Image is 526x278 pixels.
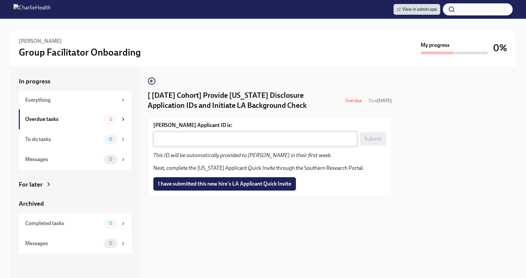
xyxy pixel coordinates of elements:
span: I have submitted this new hire's LA Applicant Quick Invite [158,181,291,187]
span: 0 [105,137,116,142]
span: Overdue [341,98,366,103]
span: September 24th, 2025 10:00 [369,97,392,104]
div: Messages [25,156,101,163]
a: Messages0 [19,233,131,254]
span: 0 [105,241,116,246]
a: Everything [19,91,131,109]
a: Messages0 [19,149,131,169]
button: I have submitted this new hire's LA Applicant Quick Invite [153,177,296,191]
a: Archived [19,199,131,208]
a: In progress [19,77,131,86]
strong: [DATE] [377,98,392,103]
div: Everything [25,96,117,104]
em: This ID will be automatically provided to [PERSON_NAME] in their first week. [153,152,332,158]
div: For later [19,180,43,189]
span: 1 [106,117,116,122]
span: View in admin app [397,6,437,13]
h6: [PERSON_NAME] [19,38,62,45]
p: Next, complete the [US_STATE] Applicant Quick Invite through the Southern Research Portal. [153,164,386,172]
div: Overdue tasks [25,116,101,123]
a: View in admin app [393,4,440,15]
a: To do tasks0 [19,129,131,149]
a: Overdue tasks1 [19,109,131,129]
a: For later [19,180,131,189]
div: Completed tasks [25,220,101,227]
div: To do tasks [25,136,101,143]
h3: Group Facilitator Onboarding [19,46,141,58]
label: [PERSON_NAME] Applicant ID is: [153,122,386,129]
strong: My progress [421,42,450,49]
span: Due [369,98,392,103]
img: CharlieHealth [13,4,51,15]
h3: 0% [493,42,507,54]
a: Completed tasks0 [19,213,131,233]
span: 0 [105,157,116,162]
h4: [ [DATE] Cohort] Provide [US_STATE] Disclosure Application IDs and Initiate LA Background Check [148,90,338,111]
div: Messages [25,240,101,247]
span: 0 [105,221,116,226]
